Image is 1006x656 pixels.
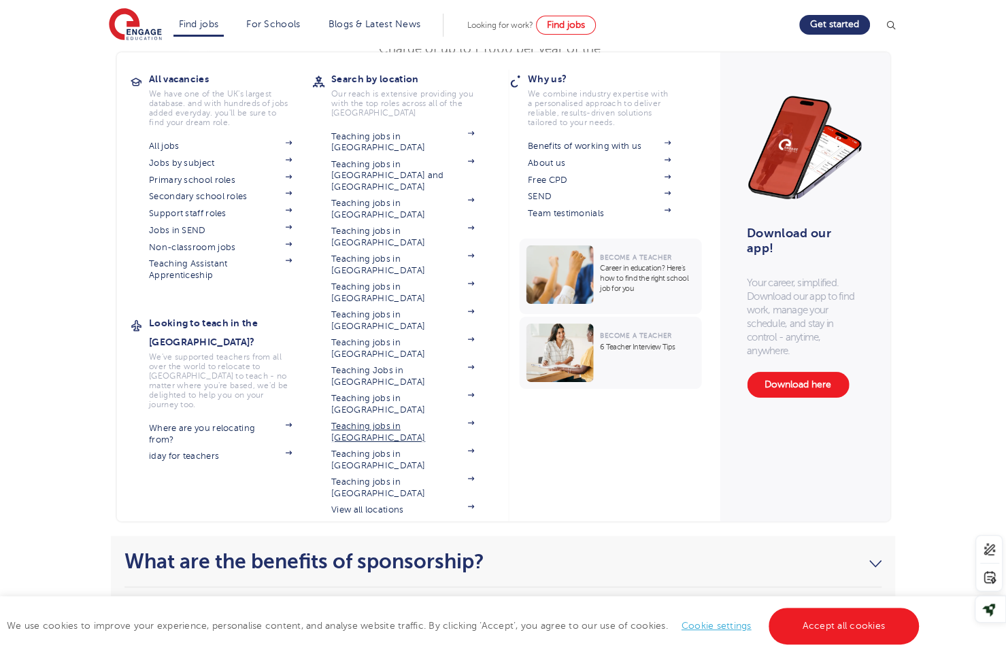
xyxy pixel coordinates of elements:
span: We use cookies to improve your experience, personalise content, and analyse website traffic. By c... [7,621,922,631]
a: Find jobs [536,16,596,35]
a: Looking to teach in the [GEOGRAPHIC_DATA]?We've supported teachers from all over the world to rel... [149,313,312,409]
a: Download here [747,372,849,398]
a: All vacanciesWe have one of the UK's largest database. and with hundreds of jobs added everyday. ... [149,69,312,127]
a: All jobs [149,141,292,152]
h3: Looking to teach in the [GEOGRAPHIC_DATA]? [149,313,312,351]
a: Teaching jobs in [GEOGRAPHIC_DATA] [331,254,474,276]
p: Our reach is extensive providing you with the top roles across all of the [GEOGRAPHIC_DATA] [331,89,474,118]
p: We have one of the UK's largest database. and with hundreds of jobs added everyday. you'll be sur... [149,89,292,127]
h3: Download our app! [747,226,857,256]
a: Support staff roles [149,208,292,219]
h3: Why us? [528,69,691,88]
a: Become a Teacher6 Teacher Interview Tips [519,317,705,389]
a: Why us?We combine industry expertise with a personalised approach to deliver reliable, results-dr... [528,69,691,127]
a: For Schools [246,19,300,29]
a: Become a TeacherCareer in education? Here’s how to find the right school job for you [519,239,705,314]
a: Teaching jobs in [GEOGRAPHIC_DATA] [331,421,474,443]
span: Looking for work? [467,20,533,30]
img: Engage Education [109,8,162,42]
a: About us [528,158,671,169]
span: Find jobs [547,20,585,30]
h3: Search by location [331,69,494,88]
a: Teaching jobs in [GEOGRAPHIC_DATA] [331,393,474,415]
a: Primary school roles [149,175,292,186]
a: What are the benefits of sponsorship? [124,549,882,572]
a: Cookie settings [682,621,752,631]
p: We've supported teachers from all over the world to relocate to [GEOGRAPHIC_DATA] to teach - no m... [149,352,292,409]
p: We combine industry expertise with a personalised approach to deliver reliable, results-driven so... [528,89,671,127]
a: Teaching jobs in [GEOGRAPHIC_DATA] and [GEOGRAPHIC_DATA] [331,159,474,192]
a: iday for teachers [149,451,292,462]
a: Teaching Assistant Apprenticeship [149,258,292,281]
a: SEND [528,191,671,202]
a: Blogs & Latest News [329,19,421,29]
a: Teaching jobs in [GEOGRAPHIC_DATA] [331,449,474,471]
a: Teaching jobs in [GEOGRAPHIC_DATA] [331,131,474,154]
a: Teaching Jobs in [GEOGRAPHIC_DATA] [331,365,474,387]
a: Find jobs [179,19,219,29]
a: Jobs by subject [149,158,292,169]
a: Benefits of working with us [528,141,671,152]
a: Teaching jobs in [GEOGRAPHIC_DATA] [331,226,474,248]
a: Teaching jobs in [GEOGRAPHIC_DATA] [331,309,474,332]
p: Your career, simplified. Download our app to find work, manage your schedule, and stay in control... [747,276,862,358]
a: Teaching jobs in [GEOGRAPHIC_DATA] [331,281,474,304]
p: Career in education? Here’s how to find the right school job for you [600,263,694,294]
h3: All vacancies [149,69,312,88]
a: Team testimonials [528,208,671,219]
span: Become a Teacher [600,332,671,339]
a: Accept all cookies [769,608,920,644]
a: Non-classroom jobs [149,242,292,253]
a: Jobs in SEND [149,225,292,236]
span: Become a Teacher [600,254,671,261]
a: Where are you relocating from? [149,423,292,445]
a: Teaching jobs in [GEOGRAPHIC_DATA] [331,198,474,220]
a: View all locations [331,504,474,515]
a: Get started [799,15,870,35]
a: Teaching jobs in [GEOGRAPHIC_DATA] [331,477,474,499]
a: Secondary school roles [149,191,292,202]
a: Free CPD [528,175,671,186]
a: Teaching jobs in [GEOGRAPHIC_DATA] [331,337,474,360]
a: Search by locationOur reach is extensive providing you with the top roles across all of the [GEOG... [331,69,494,118]
p: 6 Teacher Interview Tips [600,342,694,352]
